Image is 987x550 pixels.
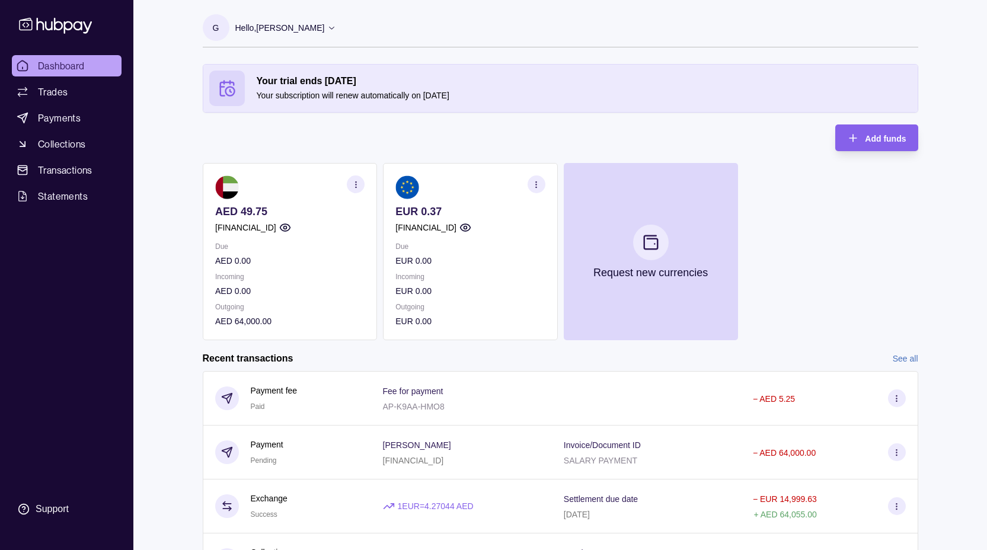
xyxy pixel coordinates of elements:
span: Success [251,510,277,519]
p: [FINANCIAL_ID] [215,221,276,234]
p: G [213,21,219,34]
p: AED 64,000.00 [215,315,365,328]
button: Add funds [835,124,918,151]
span: Transactions [38,163,92,177]
span: Collections [38,137,85,151]
p: Payment fee [251,384,298,397]
p: Incoming [395,270,545,283]
p: Incoming [215,270,365,283]
p: Due [395,240,545,253]
a: Statements [12,186,122,207]
p: Due [215,240,365,253]
span: Pending [251,456,277,465]
span: Dashboard [38,59,85,73]
span: Statements [38,189,88,203]
p: [FINANCIAL_ID] [395,221,456,234]
p: EUR 0.00 [395,254,545,267]
p: Your subscription will renew automatically on [DATE] [257,89,912,102]
span: Paid [251,402,265,411]
p: − AED 5.25 [753,394,795,404]
p: Settlement due date [564,494,638,504]
p: Outgoing [215,300,365,314]
p: Invoice/Document ID [564,440,641,450]
span: Trades [38,85,68,99]
button: Request new currencies [563,163,737,340]
a: Trades [12,81,122,103]
a: See all [893,352,918,365]
h2: Recent transactions [203,352,293,365]
p: Fee for payment [383,386,443,396]
p: Payment [251,438,283,451]
p: − EUR 14,999.63 [753,494,817,504]
p: EUR 0.00 [395,315,545,328]
p: 1 EUR = 4.27044 AED [398,500,474,513]
p: EUR 0.37 [395,205,545,218]
h2: Your trial ends [DATE] [257,75,912,88]
img: eu [395,175,419,199]
a: Dashboard [12,55,122,76]
a: Support [12,497,122,522]
p: SALARY PAYMENT [564,456,637,465]
span: Add funds [865,134,906,143]
p: AED 0.00 [215,284,365,298]
p: AED 0.00 [215,254,365,267]
div: Support [36,503,69,516]
a: Payments [12,107,122,129]
a: Collections [12,133,122,155]
p: [DATE] [564,510,590,519]
p: Exchange [251,492,288,505]
p: Hello, [PERSON_NAME] [235,21,325,34]
p: AED 49.75 [215,205,365,218]
img: ae [215,175,239,199]
span: Payments [38,111,81,125]
p: AP-K9AA-HMO8 [383,402,445,411]
p: − AED 64,000.00 [753,448,816,458]
p: + AED 64,055.00 [753,510,816,519]
p: Request new currencies [593,266,708,279]
p: EUR 0.00 [395,284,545,298]
p: [PERSON_NAME] [383,440,451,450]
p: [FINANCIAL_ID] [383,456,444,465]
p: Outgoing [395,300,545,314]
a: Transactions [12,159,122,181]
